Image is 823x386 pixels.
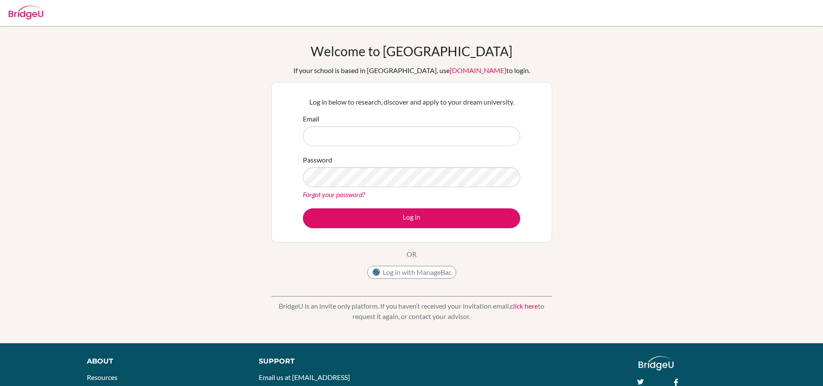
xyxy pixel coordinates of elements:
p: OR [407,249,416,259]
div: If your school is based in [GEOGRAPHIC_DATA], use to login. [293,65,530,76]
label: Password [303,155,332,165]
button: Log in [303,208,520,228]
div: Support [259,356,401,367]
h1: Welcome to [GEOGRAPHIC_DATA] [311,43,512,59]
p: Log in below to research, discover and apply to your dream university. [303,97,520,107]
a: Resources [87,373,118,381]
img: logo_white@2x-f4f0deed5e89b7ecb1c2cc34c3e3d731f90f0f143d5ea2071677605dd97b5244.png [639,356,674,370]
p: BridgeU is an invite only platform. If you haven’t received your invitation email, to request it ... [271,301,552,322]
a: [DOMAIN_NAME] [450,66,506,74]
button: Log in with ManageBac [367,266,456,279]
div: About [87,356,239,367]
a: click here [510,302,538,310]
label: Email [303,114,319,124]
a: Forgot your password? [303,190,365,198]
img: Bridge-U [9,6,43,19]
